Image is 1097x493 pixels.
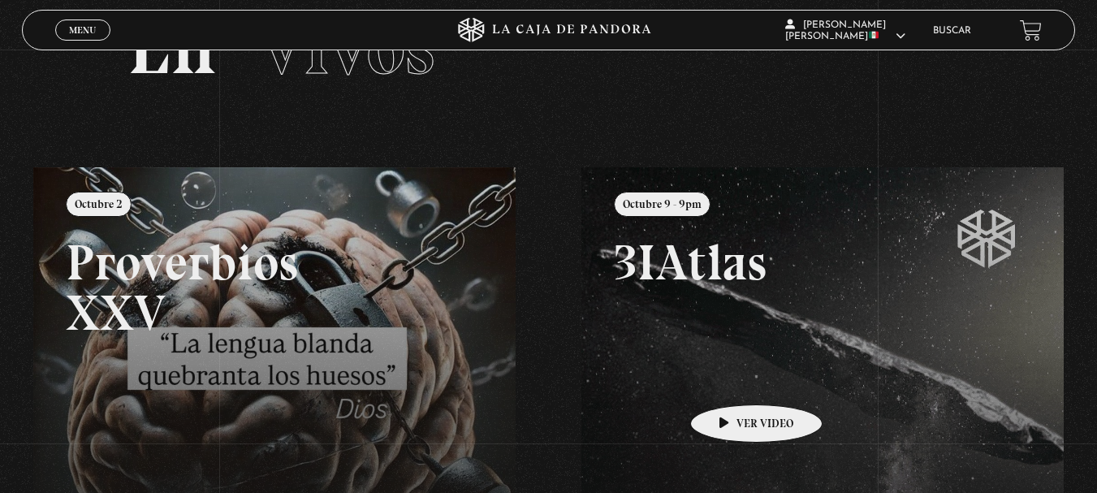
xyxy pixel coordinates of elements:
[933,26,971,36] a: Buscar
[127,9,970,86] h2: En
[257,1,434,93] span: Vivos
[1020,19,1042,41] a: View your shopping cart
[785,20,905,41] span: [PERSON_NAME] [PERSON_NAME]
[63,39,101,50] span: Cerrar
[69,25,96,35] span: Menu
